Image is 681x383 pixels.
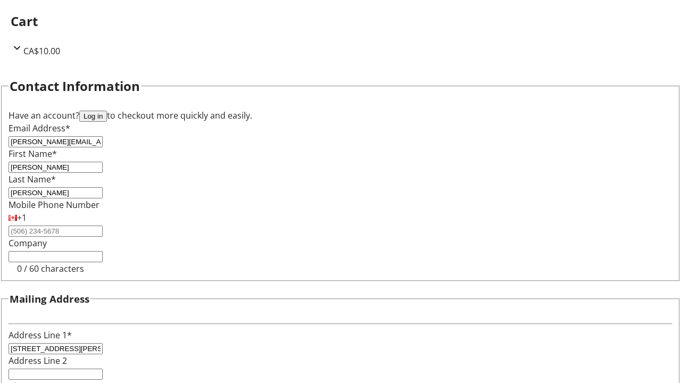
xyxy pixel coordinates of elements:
input: Address [9,343,103,354]
tr-character-limit: 0 / 60 characters [17,263,84,274]
h2: Cart [11,12,670,31]
label: Email Address* [9,122,70,134]
label: Address Line 1* [9,329,72,341]
label: Company [9,237,47,249]
label: Last Name* [9,173,56,185]
label: Address Line 2 [9,355,67,367]
div: Have an account? to checkout more quickly and easily. [9,109,672,122]
label: Mobile Phone Number [9,199,99,211]
h2: Contact Information [10,77,140,96]
span: CA$10.00 [23,45,60,57]
input: (506) 234-5678 [9,226,103,237]
h3: Mailing Address [10,292,89,306]
label: First Name* [9,148,57,160]
button: Log in [79,111,107,122]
